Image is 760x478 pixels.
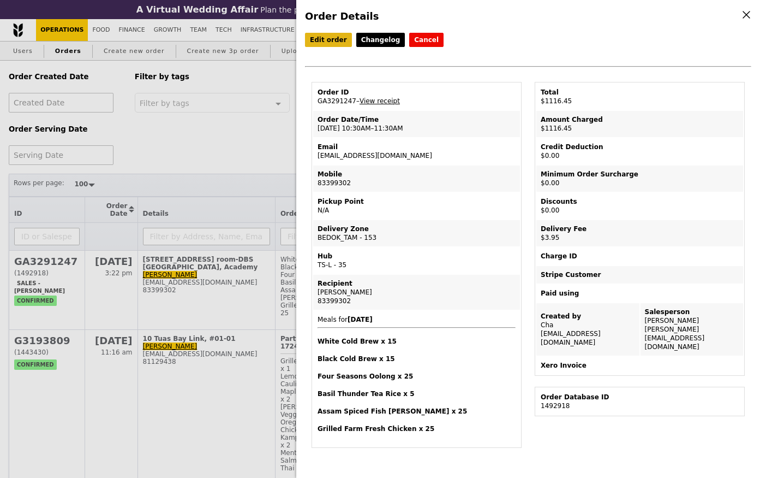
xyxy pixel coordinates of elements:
[541,170,739,179] div: Minimum Order Surcharge
[541,393,739,402] div: Order Database ID
[541,361,739,370] div: Xero Invoice
[536,111,743,137] td: $1116.45
[318,143,516,151] div: Email
[541,225,739,233] div: Delivery Fee
[536,388,743,415] td: 1492918
[318,170,516,179] div: Mobile
[536,193,743,219] td: $0.00
[541,88,739,97] div: Total
[318,197,516,206] div: Pickup Point
[541,252,739,261] div: Charge ID
[541,143,739,151] div: Credit Deduction
[645,308,739,316] div: Salesperson
[313,193,520,219] td: N/A
[541,270,739,279] div: Stripe Customer
[318,316,516,433] span: Meals for
[318,88,516,97] div: Order ID
[318,252,516,261] div: Hub
[313,111,520,137] td: [DATE] 10:30AM–11:30AM
[305,10,379,22] span: Order Details
[641,303,744,356] td: [PERSON_NAME] [PERSON_NAME][EMAIL_ADDRESS][DOMAIN_NAME]
[318,390,516,398] h4: Basil Thunder Tea Rice x 5
[318,288,516,297] div: [PERSON_NAME]
[536,220,743,246] td: $3.95
[305,33,352,47] a: Edit order
[318,279,516,288] div: Recipient
[536,303,639,356] td: Cha [EMAIL_ADDRESS][DOMAIN_NAME]
[318,407,516,416] h4: Assam Spiced Fish [PERSON_NAME] x 25
[313,220,520,246] td: BEDOK_TAM - 153
[318,424,516,433] h4: Grilled Farm Fresh Chicken x 25
[313,84,520,110] td: GA3291247
[318,297,516,305] div: 83399302
[541,115,739,124] div: Amount Charged
[318,225,516,233] div: Delivery Zone
[356,97,360,105] span: –
[409,33,444,47] button: Cancel
[348,316,373,323] b: [DATE]
[541,289,739,298] div: Paid using
[313,247,520,274] td: TS-L - 35
[318,115,516,124] div: Order Date/Time
[541,312,635,321] div: Created by
[536,84,743,110] td: $1116.45
[312,459,522,469] h4: Summary
[541,197,739,206] div: Discounts
[313,166,520,192] td: 83399302
[318,355,516,363] h4: Black Cold Brew x 15
[356,33,405,47] a: Changelog
[318,337,516,346] h4: White Cold Brew x 15
[360,97,400,105] a: View receipt
[313,138,520,164] td: [EMAIL_ADDRESS][DOMAIN_NAME]
[536,138,743,164] td: $0.00
[318,372,516,381] h4: Four Seasons Oolong x 25
[536,166,743,192] td: $0.00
